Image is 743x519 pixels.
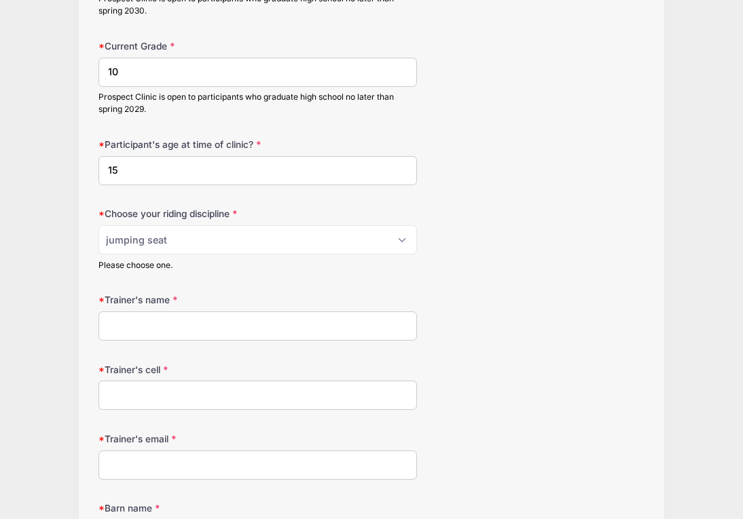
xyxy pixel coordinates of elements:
[98,259,417,271] div: Please choose one.
[98,207,280,220] label: Choose your riding discipline
[98,501,280,515] label: Barn name
[98,293,280,307] label: Trainer's name
[98,138,280,151] label: Participant's age at time of clinic?
[98,363,280,377] label: Trainer's cell
[98,39,280,53] label: Current Grade
[98,91,417,115] div: Prospect Clinic is open to participants who graduate high school no later than spring 2029.
[98,432,280,446] label: Trainer's email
